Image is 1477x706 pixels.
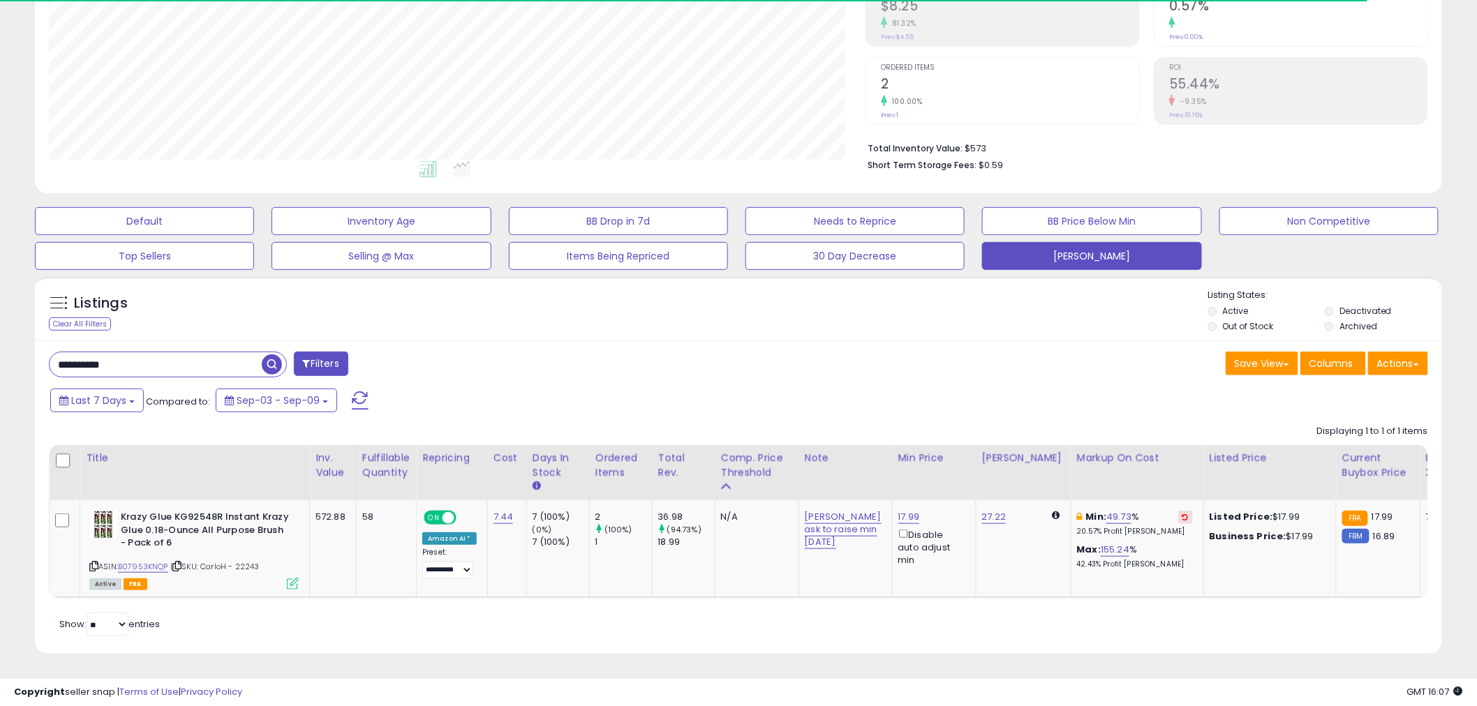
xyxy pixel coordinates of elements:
[1077,543,1193,569] div: %
[1086,510,1107,523] b: Min:
[59,617,160,631] span: Show: entries
[35,242,254,270] button: Top Sellers
[454,512,477,524] span: OFF
[805,510,882,549] a: [PERSON_NAME] ask to raise min [DATE]
[533,524,552,535] small: (0%)
[604,524,632,535] small: (100%)
[181,685,242,698] a: Privacy Policy
[979,158,1003,172] span: $0.59
[658,536,715,548] div: 18.99
[425,512,443,524] span: ON
[272,242,491,270] button: Selling @ Max
[1077,511,1193,536] div: %
[721,451,793,480] div: Comp. Price Threshold
[982,242,1201,270] button: [PERSON_NAME]
[1210,510,1273,523] b: Listed Price:
[1373,529,1395,543] span: 16.89
[898,451,970,465] div: Min Price
[898,510,920,524] a: 17.99
[316,511,346,523] div: 572.88
[1339,305,1392,317] label: Deactivated
[533,536,589,548] div: 7 (100%)
[982,510,1007,524] a: 27.22
[237,393,320,407] span: Sep-03 - Sep-09
[1077,527,1193,536] p: 20.57% Profit [PERSON_NAME]
[118,561,168,573] a: B07953KNQP
[805,451,886,465] div: Note
[89,511,117,539] img: 51skPhpSILL._SL40_.jpg
[982,451,1065,465] div: [PERSON_NAME]
[1342,451,1414,480] div: Current Buybox Price
[1169,64,1427,72] span: ROI
[1175,96,1207,107] small: -9.35%
[1071,445,1203,500] th: The percentage added to the cost of goods (COGS) that forms the calculator for Min & Max prices.
[422,532,477,545] div: Amazon AI *
[898,527,965,566] div: Disable auto adjust min
[509,242,728,270] button: Items Being Repriced
[1219,207,1439,235] button: Non Competitive
[422,451,482,465] div: Repricing
[982,207,1201,235] button: BB Price Below Min
[658,511,715,523] div: 36.98
[71,393,126,407] span: Last 7 Days
[1210,529,1286,543] b: Business Price:
[86,451,304,465] div: Title
[1077,559,1193,569] p: 42.43% Profit [PERSON_NAME]
[1407,685,1463,698] span: 2025-09-17 16:07 GMT
[14,685,65,698] strong: Copyright
[89,578,121,590] span: All listings currently available for purchase on Amazon
[14,686,242,699] div: seller snap | |
[216,389,337,412] button: Sep-03 - Sep-09
[868,142,963,154] b: Total Inventory Value:
[1210,511,1326,523] div: $17.99
[1309,356,1353,370] span: Columns
[887,18,916,29] small: 81.32%
[595,451,646,480] div: Ordered Items
[74,294,128,313] h5: Listings
[887,96,923,107] small: 100.00%
[1169,76,1427,95] h2: 55.44%
[1342,511,1368,526] small: FBA
[868,139,1418,156] li: $573
[1223,320,1274,332] label: Out of Stock
[89,511,299,588] div: ASIN:
[146,395,210,408] span: Compared to:
[868,159,977,171] b: Short Term Storage Fees:
[1226,352,1298,375] button: Save View
[1169,33,1203,41] small: Prev: 0.00%
[119,685,179,698] a: Terms of Use
[1426,511,1472,523] div: 7%
[533,480,541,493] small: Days In Stock.
[121,511,290,553] b: Krazy Glue KG92548R Instant Krazy Glue 0.18-Ounce All Purpose Brush - Pack of 6
[35,207,254,235] button: Default
[595,536,652,548] div: 1
[272,207,491,235] button: Inventory Age
[1210,451,1330,465] div: Listed Price
[493,451,521,465] div: Cost
[1208,289,1442,302] p: Listing States:
[533,451,584,480] div: Days In Stock
[745,207,965,235] button: Needs to Reprice
[170,561,260,572] span: | SKU: CarloH - 22243
[1300,352,1366,375] button: Columns
[362,451,410,480] div: Fulfillable Quantity
[1368,352,1428,375] button: Actions
[533,511,589,523] div: 7 (100%)
[362,511,406,523] div: 58
[316,451,350,480] div: Inv. value
[1426,451,1477,480] div: BB Share 24h.
[881,76,1139,95] h2: 2
[658,451,709,480] div: Total Rev.
[1210,530,1326,543] div: $17.99
[509,207,728,235] button: BB Drop in 7d
[1372,510,1393,523] span: 17.99
[493,510,514,524] a: 7.44
[49,317,111,331] div: Clear All Filters
[1223,305,1249,317] label: Active
[881,33,914,41] small: Prev: $4.55
[595,511,652,523] div: 2
[1169,111,1203,119] small: Prev: 61.16%
[1077,451,1198,465] div: Markup on Cost
[1077,543,1101,556] b: Max:
[881,111,898,119] small: Prev: 1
